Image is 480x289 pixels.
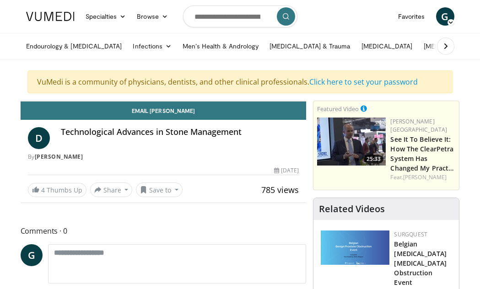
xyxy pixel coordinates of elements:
span: 785 views [261,184,299,195]
span: 4 [41,186,45,194]
a: [PERSON_NAME] [35,153,83,161]
a: [PERSON_NAME] [GEOGRAPHIC_DATA] [390,118,447,134]
button: Share [90,182,133,197]
img: VuMedi Logo [26,12,75,21]
a: 25:33 [317,118,386,166]
h4: Technological Advances in Stone Management [61,127,299,137]
div: VuMedi is a community of physicians, dentists, and other clinical professionals. [27,70,453,93]
a: G [21,244,43,266]
a: G [436,7,454,26]
span: 25:33 [364,155,383,163]
a: See It To Believe It: How The ClearPetra System Has Changed My Pract… [390,135,454,172]
a: Browse [131,7,173,26]
div: By [28,153,299,161]
a: Favorites [393,7,431,26]
a: Click here to set your password [309,77,418,87]
a: Endourology & [MEDICAL_DATA] [21,37,128,55]
a: Men’s Health & Andrology [177,37,264,55]
a: [MEDICAL_DATA] & Trauma [264,37,356,55]
img: 08d442d2-9bc4-4584-b7ef-4efa69e0f34c.png.150x105_q85_autocrop_double_scale_upscale_version-0.2.png [321,230,389,265]
input: Search topics, interventions [183,5,297,27]
a: D [28,127,50,149]
div: [DATE] [274,166,299,175]
h4: Related Videos [319,203,385,214]
a: 4 Thumbs Up [28,183,86,197]
a: Surgquest [394,230,427,238]
img: 47196b86-3779-4b90-b97e-820c3eda9b3b.150x105_q85_crop-smart_upscale.jpg [317,118,386,166]
small: Featured Video [317,105,359,113]
div: Feat. [390,173,455,182]
a: Email [PERSON_NAME] [21,102,307,120]
a: Infections [127,37,177,55]
span: Comments 0 [21,225,307,237]
a: [MEDICAL_DATA] [356,37,418,55]
button: Save to [136,182,183,197]
a: [PERSON_NAME] [403,173,447,181]
a: Specialties [80,7,132,26]
a: Belgian [MEDICAL_DATA] [MEDICAL_DATA] Obstruction Event [394,240,446,287]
